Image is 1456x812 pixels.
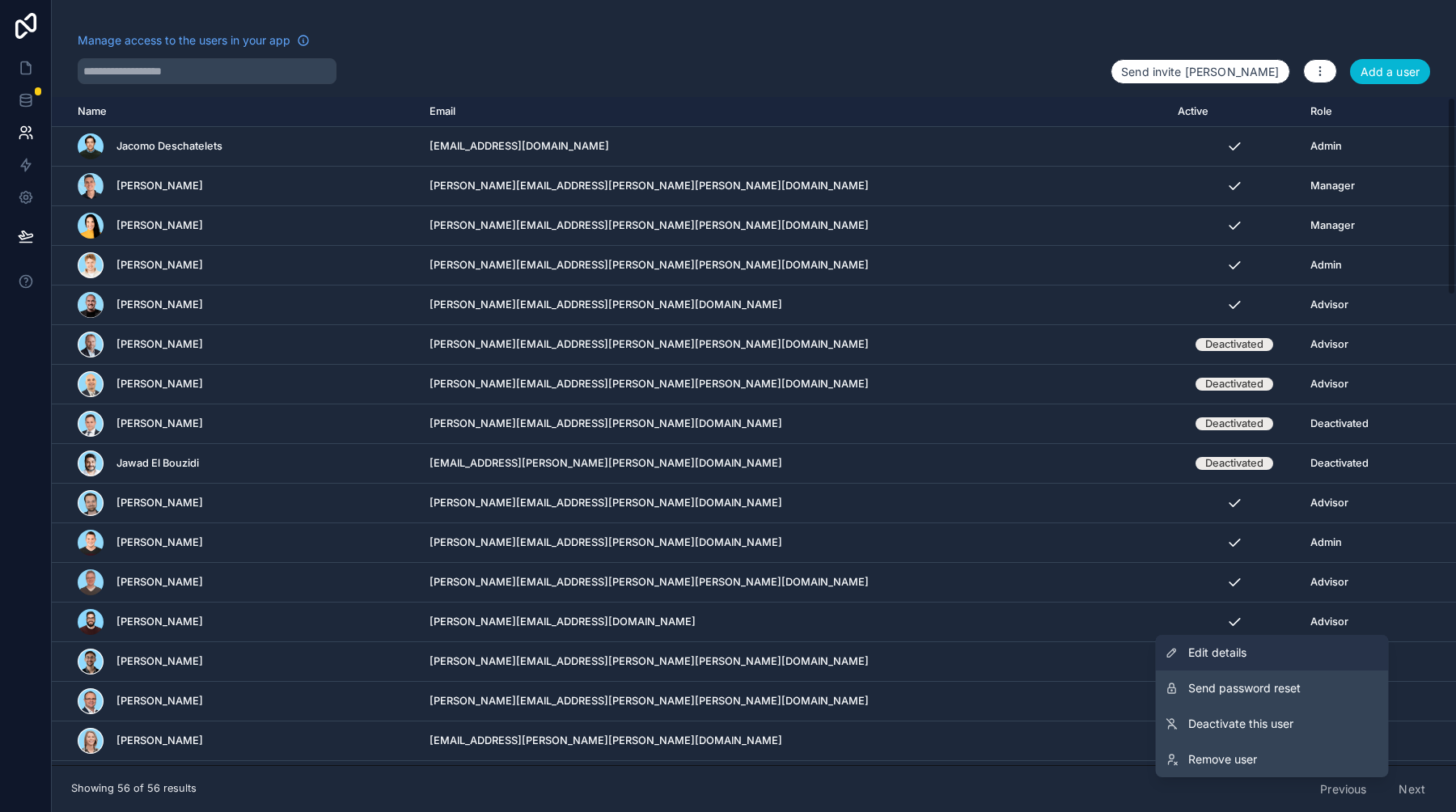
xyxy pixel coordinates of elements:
[420,206,1168,246] td: [PERSON_NAME][EMAIL_ADDRESS][PERSON_NAME][PERSON_NAME][DOMAIN_NAME]
[116,655,203,668] span: [PERSON_NAME]
[420,721,1168,761] td: [EMAIL_ADDRESS][PERSON_NAME][PERSON_NAME][DOMAIN_NAME]
[1188,680,1301,696] span: Send password reset
[1310,180,1355,192] span: Manager
[1310,457,1369,470] span: Deactivated
[1205,338,1263,351] div: Deactivated
[420,246,1168,285] td: [PERSON_NAME][EMAIL_ADDRESS][PERSON_NAME][PERSON_NAME][DOMAIN_NAME]
[116,457,199,470] span: Jawad El Bouzidi
[420,761,1168,801] td: [PERSON_NAME][EMAIL_ADDRESS][PERSON_NAME][PERSON_NAME][DOMAIN_NAME]
[52,97,420,127] th: Name
[420,523,1168,563] td: [PERSON_NAME][EMAIL_ADDRESS][PERSON_NAME][DOMAIN_NAME]
[1310,417,1369,430] span: Deactivated
[1205,457,1263,470] div: Deactivated
[116,497,203,510] span: [PERSON_NAME]
[1156,635,1389,670] a: Edit details
[420,444,1168,484] td: [EMAIL_ADDRESS][PERSON_NAME][PERSON_NAME][DOMAIN_NAME]
[1188,645,1246,661] span: Edit details
[420,167,1168,206] td: [PERSON_NAME][EMAIL_ADDRESS][PERSON_NAME][PERSON_NAME][DOMAIN_NAME]
[1188,751,1257,768] span: Remove user
[116,695,203,708] span: [PERSON_NAME]
[1310,536,1342,549] span: Admin
[78,32,290,49] span: Manage access to the users in your app
[420,563,1168,603] td: [PERSON_NAME][EMAIL_ADDRESS][PERSON_NAME][PERSON_NAME][DOMAIN_NAME]
[116,140,222,153] span: Jacomo Deschatelets
[116,180,203,192] span: [PERSON_NAME]
[116,576,203,589] span: [PERSON_NAME]
[1310,298,1348,311] span: Advisor
[1205,378,1263,391] div: Deactivated
[420,365,1168,404] td: [PERSON_NAME][EMAIL_ADDRESS][PERSON_NAME][PERSON_NAME][DOMAIN_NAME]
[116,259,203,272] span: [PERSON_NAME]
[420,404,1168,444] td: [PERSON_NAME][EMAIL_ADDRESS][PERSON_NAME][DOMAIN_NAME]
[1205,417,1263,430] div: Deactivated
[116,615,203,628] span: [PERSON_NAME]
[52,97,1456,765] div: scrollable content
[116,298,203,311] span: [PERSON_NAME]
[71,782,197,795] span: Showing 56 of 56 results
[116,338,203,351] span: [PERSON_NAME]
[116,219,203,232] span: [PERSON_NAME]
[1310,497,1348,510] span: Advisor
[1301,97,1407,127] th: Role
[420,484,1168,523] td: [PERSON_NAME][EMAIL_ADDRESS][PERSON_NAME][DOMAIN_NAME]
[1350,59,1430,85] button: Add a user
[420,642,1168,682] td: [PERSON_NAME][EMAIL_ADDRESS][PERSON_NAME][PERSON_NAME][DOMAIN_NAME]
[116,536,203,549] span: [PERSON_NAME]
[1310,378,1348,391] span: Advisor
[420,97,1168,127] th: Email
[78,32,310,49] a: Manage access to the users in your app
[1188,716,1293,732] span: Deactivate this user
[1310,259,1342,272] span: Admin
[116,734,203,747] span: [PERSON_NAME]
[1310,219,1355,232] span: Manager
[1168,97,1301,127] th: Active
[420,325,1168,365] td: [PERSON_NAME][EMAIL_ADDRESS][PERSON_NAME][PERSON_NAME][DOMAIN_NAME]
[420,603,1168,642] td: [PERSON_NAME][EMAIL_ADDRESS][DOMAIN_NAME]
[116,378,203,391] span: [PERSON_NAME]
[1111,59,1290,85] button: Send invite [PERSON_NAME]
[420,682,1168,721] td: [PERSON_NAME][EMAIL_ADDRESS][PERSON_NAME][PERSON_NAME][DOMAIN_NAME]
[1310,140,1342,153] span: Admin
[420,285,1168,325] td: [PERSON_NAME][EMAIL_ADDRESS][PERSON_NAME][DOMAIN_NAME]
[1310,338,1348,351] span: Advisor
[116,417,203,430] span: [PERSON_NAME]
[1310,615,1348,628] span: Advisor
[1156,670,1389,706] button: Send password reset
[1156,706,1389,742] a: Deactivate this user
[1156,742,1389,777] a: Remove user
[1310,576,1348,589] span: Advisor
[420,127,1168,167] td: [EMAIL_ADDRESS][DOMAIN_NAME]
